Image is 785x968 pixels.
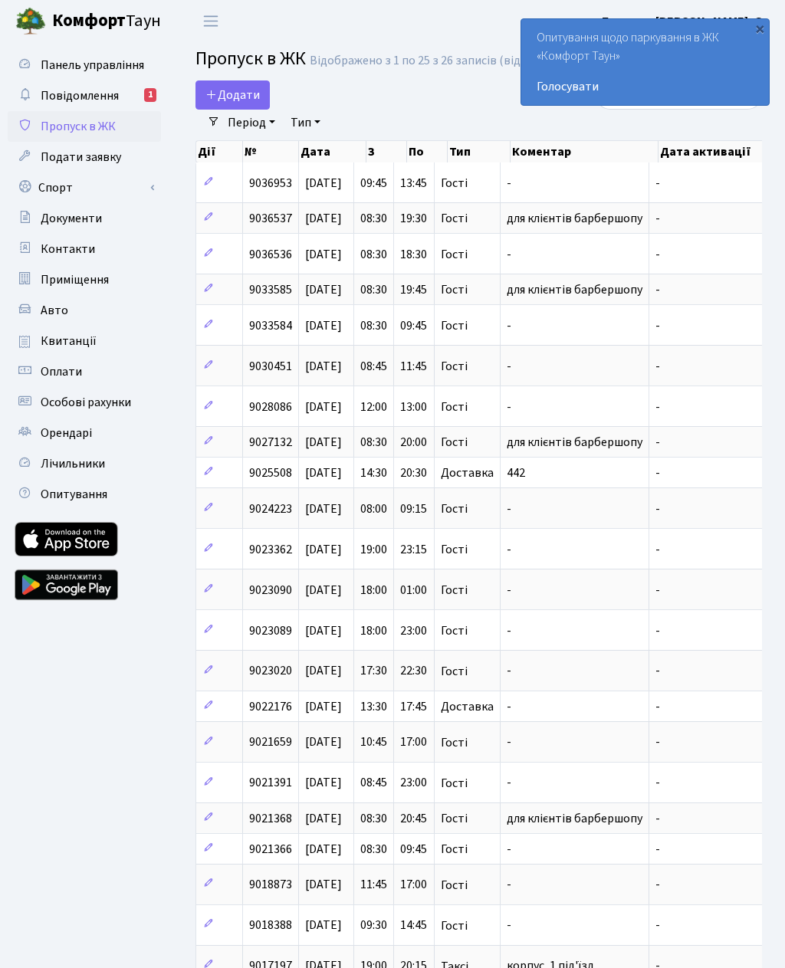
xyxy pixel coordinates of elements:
[41,241,95,258] span: Контакти
[249,917,292,934] span: 9018388
[360,841,387,858] span: 08:30
[602,13,767,30] b: Блєдних [PERSON_NAME]. О.
[507,281,642,298] span: для клієнтів барбершопу
[8,448,161,479] a: Лічильники
[655,582,660,599] span: -
[521,19,769,105] div: Опитування щодо паркування в ЖК «Комфорт Таун»
[360,464,387,481] span: 14:30
[41,363,82,380] span: Оплати
[441,320,468,332] span: Гості
[507,582,511,599] span: -
[507,698,511,715] span: -
[8,111,161,142] a: Пропуск в ЖК
[400,541,427,558] span: 23:15
[441,212,468,225] span: Гості
[299,141,367,162] th: Дата
[41,118,116,135] span: Пропуск в ЖК
[305,734,342,751] span: [DATE]
[249,775,292,792] span: 9021391
[243,141,299,162] th: №
[400,399,427,415] span: 13:00
[249,281,292,298] span: 9033585
[8,356,161,387] a: Оплати
[655,622,660,639] span: -
[441,360,468,372] span: Гості
[305,698,342,715] span: [DATE]
[360,175,387,192] span: 09:45
[8,172,161,203] a: Спорт
[360,917,387,934] span: 09:30
[366,141,407,162] th: З
[360,775,387,792] span: 08:45
[249,663,292,680] span: 9023020
[360,317,387,334] span: 08:30
[360,434,387,451] span: 08:30
[41,210,102,227] span: Документи
[507,810,642,827] span: для клієнтів барбершопу
[305,175,342,192] span: [DATE]
[305,775,342,792] span: [DATE]
[8,264,161,295] a: Приміщення
[507,622,511,639] span: -
[8,50,161,80] a: Панель управління
[305,399,342,415] span: [DATE]
[511,141,659,162] th: Коментар
[195,45,306,72] span: Пропуск в ЖК
[360,210,387,227] span: 08:30
[41,425,92,441] span: Орендарі
[655,399,660,415] span: -
[8,203,161,234] a: Документи
[441,777,468,789] span: Гості
[400,175,427,192] span: 13:45
[249,582,292,599] span: 9023090
[441,843,468,855] span: Гості
[400,810,427,827] span: 20:45
[41,455,105,472] span: Лічильники
[400,582,427,599] span: 01:00
[655,500,660,517] span: -
[441,879,468,891] span: Гості
[249,434,292,451] span: 9027132
[507,358,511,375] span: -
[441,920,468,932] span: Гості
[400,434,427,451] span: 20:00
[41,57,144,74] span: Панель управління
[400,663,427,680] span: 22:30
[249,246,292,263] span: 9036536
[655,281,660,298] span: -
[360,663,387,680] span: 17:30
[441,737,468,749] span: Гості
[400,917,427,934] span: 14:45
[441,543,468,556] span: Гості
[507,464,525,481] span: 442
[655,317,660,334] span: -
[655,698,660,715] span: -
[41,149,121,166] span: Подати заявку
[360,281,387,298] span: 08:30
[507,917,511,934] span: -
[8,418,161,448] a: Орендарі
[305,841,342,858] span: [DATE]
[8,326,161,356] a: Квитанції
[360,622,387,639] span: 18:00
[41,394,131,411] span: Особові рахунки
[249,541,292,558] span: 9023362
[249,317,292,334] span: 9033584
[52,8,161,34] span: Таун
[305,358,342,375] span: [DATE]
[655,246,660,263] span: -
[310,54,665,68] div: Відображено з 1 по 25 з 26 записів (відфільтровано з 25 записів).
[52,8,126,33] b: Комфорт
[655,841,660,858] span: -
[8,234,161,264] a: Контакти
[507,210,642,227] span: для клієнтів барбершопу
[655,464,660,481] span: -
[441,467,494,479] span: Доставка
[284,110,327,136] a: Тип
[144,88,156,102] div: 1
[441,177,468,189] span: Гості
[305,210,342,227] span: [DATE]
[360,500,387,517] span: 08:00
[537,77,754,96] a: Голосувати
[249,877,292,894] span: 9018873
